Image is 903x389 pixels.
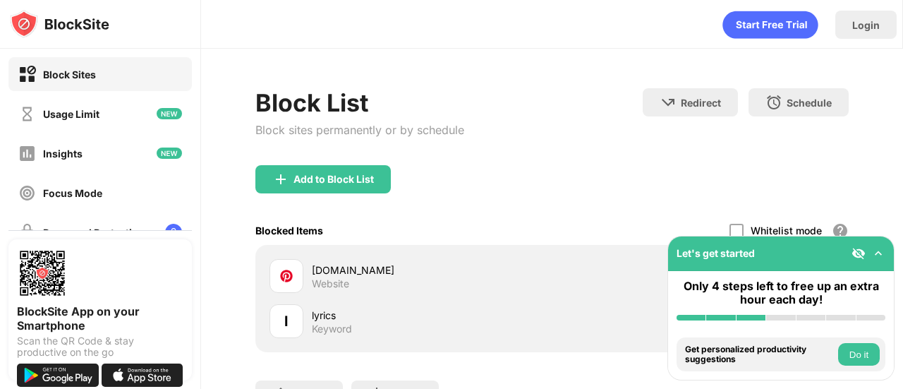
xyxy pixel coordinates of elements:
[43,227,145,239] div: Password Protection
[17,248,68,299] img: options-page-qr-code.png
[18,224,36,241] img: password-protection-off.svg
[293,174,374,185] div: Add to Block List
[255,225,323,237] div: Blocked Items
[871,246,885,261] img: omni-setup-toggle.svg
[852,246,866,261] img: eye-not-visible.svg
[681,97,721,109] div: Redirect
[43,187,102,199] div: Focus Mode
[18,66,36,83] img: block-on.svg
[677,280,885,306] div: Only 4 steps left to free up an extra hour each day!
[838,343,880,366] button: Do it
[312,277,349,290] div: Website
[312,263,552,277] div: [DOMAIN_NAME]
[18,184,36,202] img: focus-off.svg
[43,108,99,120] div: Usage Limit
[255,88,464,117] div: Block List
[18,105,36,123] img: time-usage-off.svg
[255,123,464,137] div: Block sites permanently or by schedule
[165,224,182,241] img: lock-menu.svg
[17,335,183,358] div: Scan the QR Code & stay productive on the go
[43,68,96,80] div: Block Sites
[102,364,183,387] img: download-on-the-app-store.svg
[157,108,182,119] img: new-icon.svg
[751,225,822,237] div: Whitelist mode
[17,304,183,333] div: BlockSite App on your Smartphone
[685,345,835,365] div: Get personalized productivity suggestions
[43,148,83,160] div: Insights
[677,247,755,259] div: Let's get started
[852,19,880,31] div: Login
[312,323,352,335] div: Keyword
[10,10,109,38] img: logo-blocksite.svg
[18,145,36,162] img: insights-off.svg
[278,268,295,285] img: favicons
[722,11,818,39] div: animation
[284,311,288,332] div: l
[312,308,552,323] div: lyrics
[157,148,182,159] img: new-icon.svg
[17,364,99,387] img: get-it-on-google-play.svg
[787,97,832,109] div: Schedule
